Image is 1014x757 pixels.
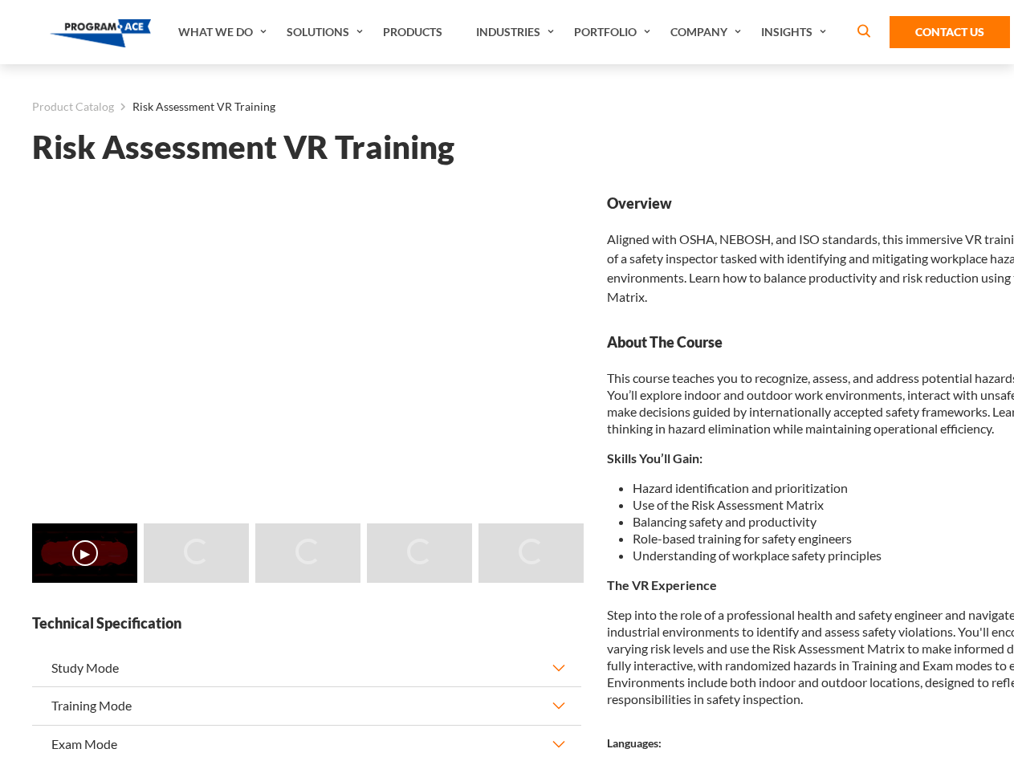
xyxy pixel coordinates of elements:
[32,523,137,583] img: Risk Assessment VR Training - Video 0
[72,540,98,566] button: ▶
[32,687,581,724] button: Training Mode
[50,19,152,47] img: Program-Ace
[114,96,275,117] li: Risk Assessment VR Training
[32,613,581,633] strong: Technical Specification
[32,649,581,686] button: Study Mode
[607,736,662,750] strong: Languages:
[32,193,581,503] iframe: Risk Assessment VR Training - Video 0
[32,96,114,117] a: Product Catalog
[890,16,1010,48] a: Contact Us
